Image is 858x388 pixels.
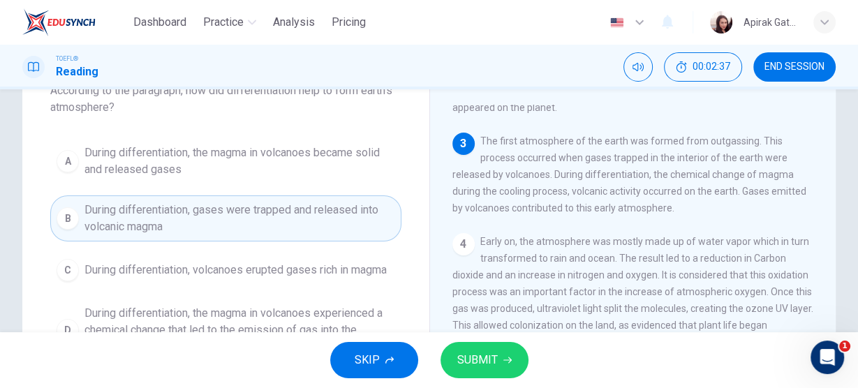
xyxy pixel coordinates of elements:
[753,52,836,82] button: END SESSION
[128,10,192,35] button: Dashboard
[84,262,387,278] span: During differentiation, volcanoes erupted gases rich in magma
[811,341,844,374] iframe: Intercom live chat
[710,11,732,33] img: Profile picture
[452,236,813,364] span: Early on, the atmosphere was mostly made up of water vapor which in turn transformed to rain and ...
[608,17,626,28] img: en
[133,14,186,31] span: Dashboard
[57,150,79,172] div: A
[332,14,366,31] span: Pricing
[452,233,475,255] div: 4
[56,54,78,64] span: TOEFL®
[57,319,79,341] div: D
[84,202,395,235] span: During differentiation, gases were trapped and released into volcanic magma
[839,341,850,352] span: 1
[764,61,824,73] span: END SESSION
[355,350,380,370] span: SKIP
[22,8,96,36] img: EduSynch logo
[326,10,371,35] button: Pricing
[198,10,262,35] button: Practice
[744,14,797,31] div: Apirak Gate-im
[457,350,498,370] span: SUBMIT
[330,342,418,378] button: SKIP
[56,64,98,80] h1: Reading
[50,195,401,241] button: BDuring differentiation, gases were trapped and released into volcanic magma
[50,299,401,361] button: DDuring differentiation, the magma in volcanoes experienced a chemical change that led to the emi...
[50,253,401,288] button: CDuring differentiation, volcanoes erupted gases rich in magma
[57,207,79,230] div: B
[267,10,320,35] button: Analysis
[452,133,475,155] div: 3
[452,135,806,214] span: The first atmosphere of the earth was formed from outgassing. This process occurred when gases tr...
[441,342,528,378] button: SUBMIT
[84,144,395,178] span: During differentiation, the magma in volcanoes became solid and released gases
[203,14,244,31] span: Practice
[664,52,742,82] div: Hide
[22,8,128,36] a: EduSynch logo
[50,82,401,116] span: According to the paragraph, how did differentiation help to form earth's atmosphere?
[57,259,79,281] div: C
[273,14,315,31] span: Analysis
[693,61,730,73] span: 00:02:37
[623,52,653,82] div: Mute
[664,52,742,82] button: 00:02:37
[50,138,401,184] button: ADuring differentiation, the magma in volcanoes became solid and released gases
[84,305,395,355] span: During differentiation, the magma in volcanoes experienced a chemical change that led to the emis...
